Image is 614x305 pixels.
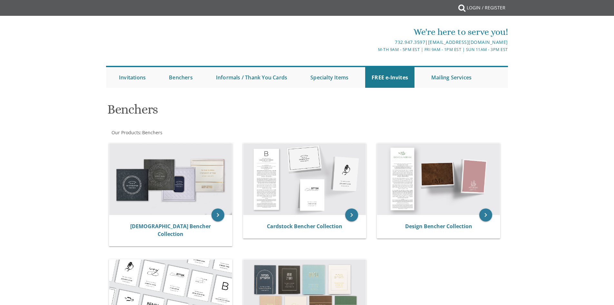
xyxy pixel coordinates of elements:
[240,46,508,53] div: M-Th 9am - 5pm EST | Fri 9am - 1pm EST | Sun 11am - 3pm EST
[106,129,307,136] div: :
[240,38,508,46] div: |
[111,129,140,136] a: Our Products
[240,25,508,38] div: We're here to serve you!
[425,67,478,88] a: Mailing Services
[405,223,472,230] a: Design Bencher Collection
[141,129,162,136] a: Benchers
[428,39,508,45] a: [EMAIL_ADDRESS][DOMAIN_NAME]
[107,102,370,121] h1: Benchers
[377,143,500,215] img: Design Bencher Collection
[395,39,425,45] a: 732.947.3597
[479,208,492,221] a: keyboard_arrow_right
[267,223,342,230] a: Cardstock Bencher Collection
[130,223,211,238] a: [DEMOGRAPHIC_DATA] Bencher Collection
[243,143,366,215] img: Cardstock Bencher Collection
[365,67,414,88] a: FREE e-Invites
[345,208,358,221] a: keyboard_arrow_right
[210,67,294,88] a: Informals / Thank You Cards
[162,67,199,88] a: Benchers
[112,67,152,88] a: Invitations
[211,208,224,221] a: keyboard_arrow_right
[109,143,232,215] img: Judaica Bencher Collection
[304,67,355,88] a: Specialty Items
